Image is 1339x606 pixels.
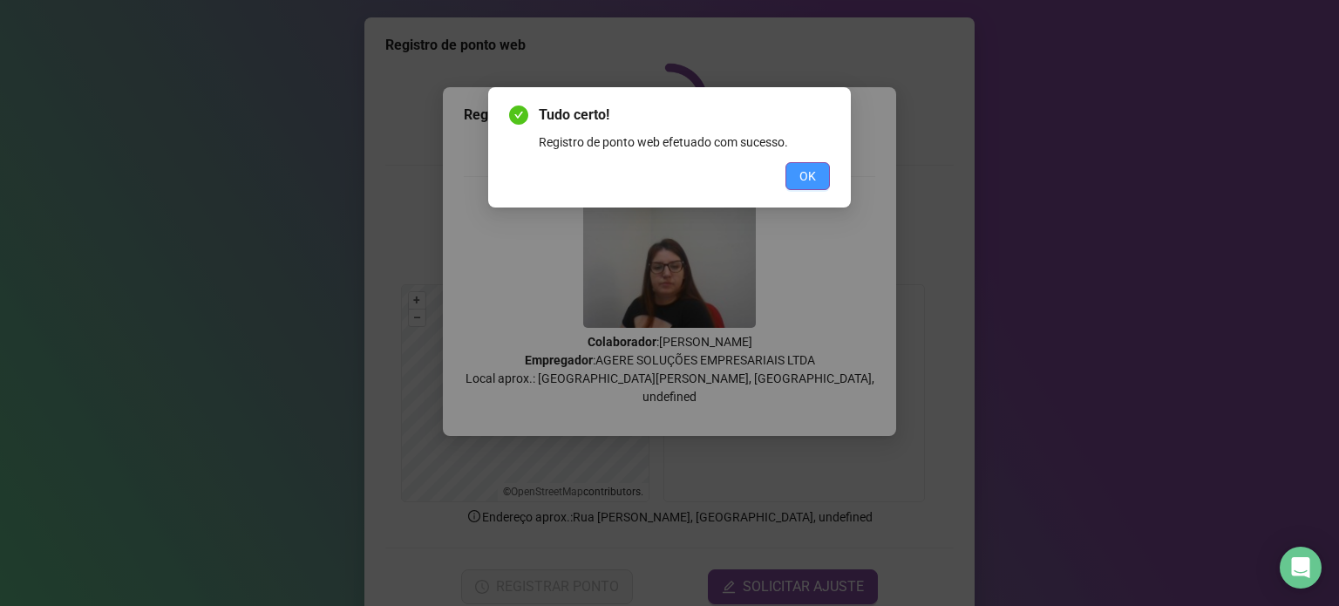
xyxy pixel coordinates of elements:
[539,105,830,126] span: Tudo certo!
[785,162,830,190] button: OK
[1280,547,1322,589] div: Open Intercom Messenger
[539,133,830,152] div: Registro de ponto web efetuado com sucesso.
[509,106,528,125] span: check-circle
[799,167,816,186] span: OK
